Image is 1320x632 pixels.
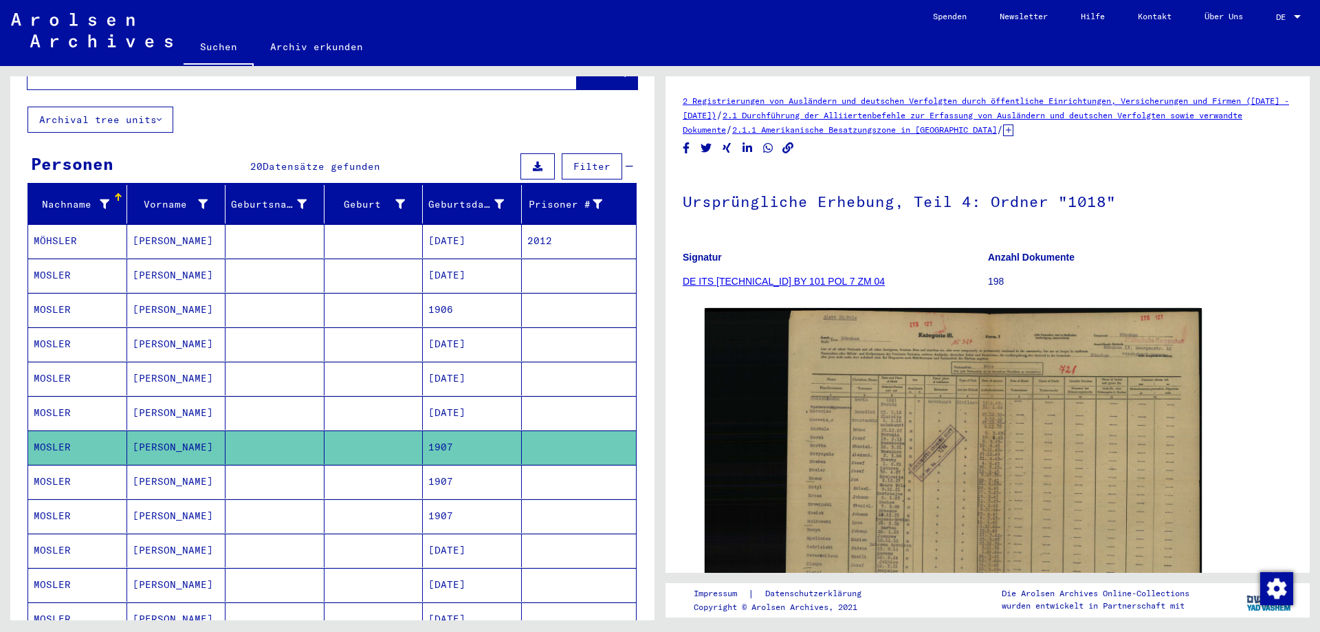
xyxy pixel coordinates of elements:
mat-cell: [DATE] [423,568,522,602]
mat-cell: [PERSON_NAME] [127,293,226,327]
mat-cell: 1907 [423,465,522,499]
mat-cell: MOSLER [28,499,127,533]
div: Nachname [34,197,109,212]
mat-header-cell: Geburt‏ [324,185,423,224]
img: Arolsen_neg.svg [11,13,173,47]
mat-cell: [PERSON_NAME] [127,465,226,499]
button: Archival tree units [27,107,173,133]
p: Copyright © Arolsen Archives, 2021 [694,601,878,613]
a: Archiv erkunden [254,30,379,63]
h1: Ursprüngliche Erhebung, Teil 4: Ordner "1018" [683,170,1292,230]
mat-cell: MOSLER [28,293,127,327]
mat-cell: [PERSON_NAME] [127,259,226,292]
span: / [726,123,732,135]
mat-cell: [DATE] [423,259,522,292]
mat-cell: MOSLER [28,534,127,567]
mat-cell: [PERSON_NAME] [127,396,226,430]
div: Geburt‏ [330,197,406,212]
div: Geburtsdatum [428,197,504,212]
mat-cell: 2012 [522,224,637,258]
mat-cell: [DATE] [423,362,522,395]
mat-cell: [PERSON_NAME] [127,534,226,567]
a: DE ITS [TECHNICAL_ID] BY 101 POL 7 ZM 04 [683,276,885,287]
mat-cell: MOSLER [28,465,127,499]
mat-header-cell: Geburtsdatum [423,185,522,224]
mat-cell: MOSLER [28,327,127,361]
b: Signatur [683,252,722,263]
span: Datensätze gefunden [263,160,380,173]
mat-cell: [PERSON_NAME] [127,362,226,395]
mat-cell: [DATE] [423,327,522,361]
mat-cell: 1907 [423,431,522,464]
a: 2 Registrierungen von Ausländern und deutschen Verfolgten durch öffentliche Einrichtungen, Versic... [683,96,1289,120]
mat-header-cell: Nachname [28,185,127,224]
div: Prisoner # [527,193,620,215]
div: | [694,587,878,601]
div: Vorname [133,197,208,212]
mat-cell: MOSLER [28,396,127,430]
mat-cell: MOSLER [28,259,127,292]
a: Datenschutzerklärung [754,587,878,601]
mat-header-cell: Geburtsname [225,185,324,224]
button: Share on Xing [720,140,734,157]
span: Filter [573,160,610,173]
a: 2.1.1 Amerikanische Besatzungszone in [GEOGRAPHIC_DATA] [732,124,997,135]
span: / [997,123,1003,135]
div: Personen [31,151,113,176]
mat-cell: 1907 [423,499,522,533]
mat-cell: MÖHSLER [28,224,127,258]
span: 20 [250,160,263,173]
span: DE [1276,12,1291,22]
mat-cell: [PERSON_NAME] [127,327,226,361]
mat-cell: [PERSON_NAME] [127,568,226,602]
mat-cell: 1906 [423,293,522,327]
mat-cell: [PERSON_NAME] [127,224,226,258]
mat-cell: MOSLER [28,362,127,395]
p: 198 [988,274,1292,289]
mat-cell: [PERSON_NAME] [127,431,226,464]
div: Geburtsname [231,193,324,215]
div: Prisoner # [527,197,603,212]
div: Nachname [34,193,126,215]
button: Copy link [781,140,795,157]
mat-cell: [DATE] [423,534,522,567]
b: Anzahl Dokumente [988,252,1075,263]
mat-cell: [DATE] [423,224,522,258]
mat-header-cell: Prisoner # [522,185,637,224]
button: Share on LinkedIn [740,140,755,157]
mat-header-cell: Vorname [127,185,226,224]
div: Geburtsname [231,197,307,212]
img: 001.jpg [705,308,1202,609]
div: Geburtsdatum [428,193,521,215]
img: yv_logo.png [1244,582,1295,617]
button: Share on WhatsApp [761,140,775,157]
a: Impressum [694,587,748,601]
mat-cell: MOSLER [28,431,127,464]
a: 2.1 Durchführung der Alliiertenbefehle zur Erfassung von Ausländern und deutschen Verfolgten sowi... [683,110,1242,135]
button: Share on Facebook [679,140,694,157]
span: / [716,109,723,121]
div: Vorname [133,193,225,215]
div: Geburt‏ [330,193,423,215]
mat-cell: [PERSON_NAME] [127,499,226,533]
button: Filter [562,153,622,179]
a: Suchen [184,30,254,66]
p: Die Arolsen Archives Online-Collections [1002,587,1189,600]
mat-cell: MOSLER [28,568,127,602]
img: Zustimmung ändern [1260,572,1293,605]
p: wurden entwickelt in Partnerschaft mit [1002,600,1189,612]
mat-cell: [DATE] [423,396,522,430]
button: Share on Twitter [699,140,714,157]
